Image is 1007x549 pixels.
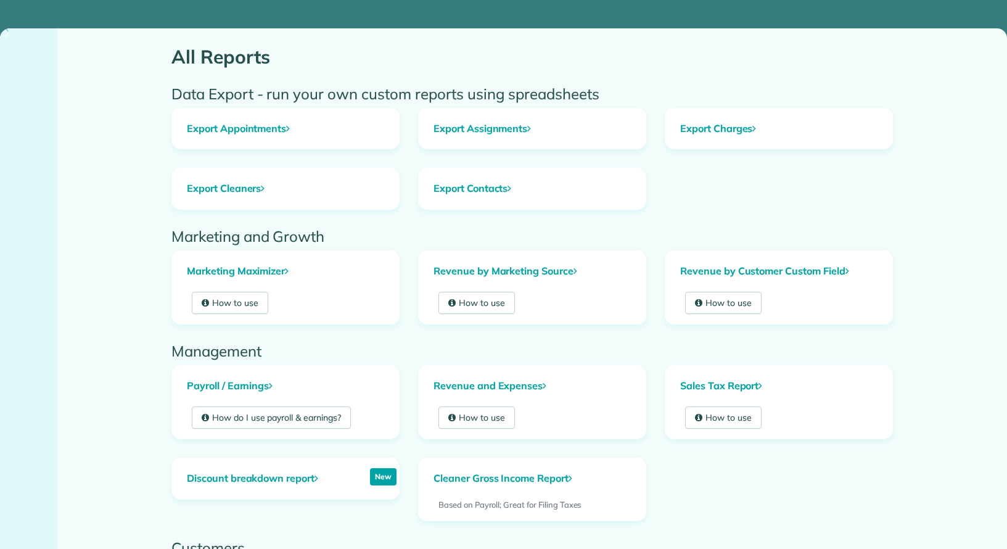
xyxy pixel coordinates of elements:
[685,292,762,314] a: How to use
[171,343,893,359] h2: Management
[172,109,399,149] a: Export Appointments
[685,407,762,429] a: How to use
[665,251,892,292] a: Revenue by Customer Custom Field
[370,468,397,485] p: New
[171,228,893,244] h2: Marketing and Growth
[438,292,515,314] a: How to use
[192,292,268,314] a: How to use
[438,407,515,429] a: How to use
[419,109,646,149] a: Export Assignments
[172,458,333,499] a: Discount breakdown report
[419,458,587,499] a: Cleaner Gross Income Report
[171,86,893,102] h2: Data Export - run your own custom reports using spreadsheets
[419,366,646,407] a: Revenue and Expenses
[665,109,892,149] a: Export Charges
[419,251,646,292] a: Revenue by Marketing Source
[172,168,399,209] a: Export Cleaners
[438,499,626,511] p: Based on Payroll; Great for Filing Taxes
[192,407,351,429] a: How do I use payroll & earnings?
[419,168,646,209] a: Export Contacts
[172,251,399,292] a: Marketing Maximizer
[171,47,893,67] h1: All Reports
[665,366,892,407] a: Sales Tax Report
[172,366,399,407] a: Payroll / Earnings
